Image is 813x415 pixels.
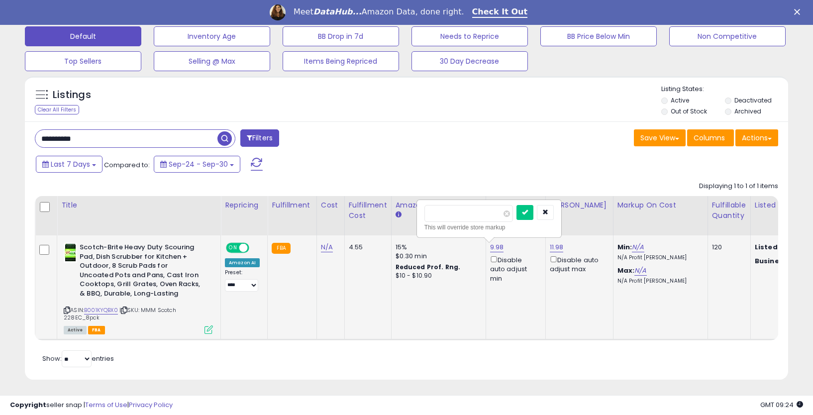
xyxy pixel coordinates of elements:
[396,263,461,271] b: Reduced Prof. Rng.
[225,258,260,267] div: Amazon AI
[396,252,478,261] div: $0.30 min
[396,210,402,219] small: Amazon Fees.
[671,96,689,104] label: Active
[85,400,127,410] a: Terms of Use
[617,254,700,261] p: N/A Profit [PERSON_NAME]
[283,26,399,46] button: BB Drop in 7d
[550,200,609,210] div: [PERSON_NAME]
[755,256,810,266] b: Business Price:
[25,51,141,71] button: Top Sellers
[735,129,778,146] button: Actions
[669,26,786,46] button: Non Competitive
[88,326,105,334] span: FBA
[64,306,176,321] span: | SKU: MMM Scotch 228EC_8pck
[396,243,478,252] div: 15%
[540,26,657,46] button: BB Price Below Min
[321,200,340,210] div: Cost
[227,244,239,252] span: ON
[154,26,270,46] button: Inventory Age
[104,160,150,170] span: Compared to:
[272,200,312,210] div: Fulfillment
[272,243,290,254] small: FBA
[661,85,788,94] p: Listing States:
[396,200,482,210] div: Amazon Fees
[169,159,228,169] span: Sep-24 - Sep-30
[313,7,362,16] i: DataHub...
[671,107,707,115] label: Out of Stock
[634,129,686,146] button: Save View
[61,200,216,210] div: Title
[472,7,528,18] a: Check It Out
[712,200,746,221] div: Fulfillable Quantity
[51,159,90,169] span: Last 7 Days
[240,129,279,147] button: Filters
[10,401,173,410] div: seller snap | |
[613,196,708,235] th: The percentage added to the cost of goods (COGS) that forms the calculator for Min & Max prices.
[490,254,538,283] div: Disable auto adjust min
[424,222,554,232] div: This will override store markup
[734,107,761,115] label: Archived
[225,269,260,292] div: Preset:
[84,306,118,314] a: B001KYQBX0
[321,242,333,252] a: N/A
[632,242,644,252] a: N/A
[225,200,263,210] div: Repricing
[760,400,803,410] span: 2025-10-9 09:24 GMT
[154,51,270,71] button: Selling @ Max
[617,278,700,285] p: N/A Profit [PERSON_NAME]
[794,9,804,15] div: Close
[35,105,79,114] div: Clear All Filters
[129,400,173,410] a: Privacy Policy
[396,272,478,280] div: $10 - $10.90
[411,51,528,71] button: 30 Day Decrease
[550,254,606,274] div: Disable auto adjust max
[64,243,77,263] img: 410ljDjrFnL._SL40_.jpg
[42,354,114,363] span: Show: entries
[550,242,564,252] a: 11.98
[294,7,464,17] div: Meet Amazon Data, done right.
[634,266,646,276] a: N/A
[699,182,778,191] div: Displaying 1 to 1 of 1 items
[712,243,743,252] div: 120
[687,129,734,146] button: Columns
[694,133,725,143] span: Columns
[283,51,399,71] button: Items Being Repriced
[53,88,91,102] h5: Listings
[270,4,286,20] img: Profile image for Georgie
[490,242,504,252] a: 9.98
[411,26,528,46] button: Needs to Reprice
[617,200,704,210] div: Markup on Cost
[755,242,800,252] b: Listed Price:
[349,200,387,221] div: Fulfillment Cost
[734,96,772,104] label: Deactivated
[248,244,264,252] span: OFF
[10,400,46,410] strong: Copyright
[617,266,635,275] b: Max:
[617,242,632,252] b: Min:
[25,26,141,46] button: Default
[64,326,87,334] span: All listings currently available for purchase on Amazon
[64,243,213,333] div: ASIN:
[36,156,102,173] button: Last 7 Days
[80,243,201,301] b: Scotch-Brite Heavy Duty Scouring Pad, Dish Scrubber for Kitchen + Outdoor, 8 Scrub Pads for Uncoa...
[154,156,240,173] button: Sep-24 - Sep-30
[349,243,384,252] div: 4.55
